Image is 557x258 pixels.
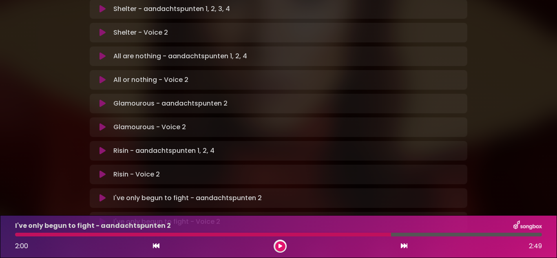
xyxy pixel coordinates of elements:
[529,241,542,251] span: 2:49
[113,193,262,203] p: I've only begun to fight - aandachtspunten 2
[113,146,214,156] p: Risin - aandachtspunten 1, 2, 4
[113,122,186,132] p: Glamourous - Voice 2
[113,99,228,108] p: Glamourous - aandachtspunten 2
[113,170,160,179] p: Risin - Voice 2
[113,4,230,14] p: Shelter - aandachtspunten 1, 2, 3, 4
[113,51,247,61] p: All are nothing - aandachtspunten 1, 2, 4
[15,221,171,231] p: I've only begun to fight - aandachtspunten 2
[113,75,188,85] p: All or nothing - Voice 2
[15,241,28,251] span: 2:00
[113,28,168,37] p: Shelter - Voice 2
[513,221,542,231] img: songbox-logo-white.png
